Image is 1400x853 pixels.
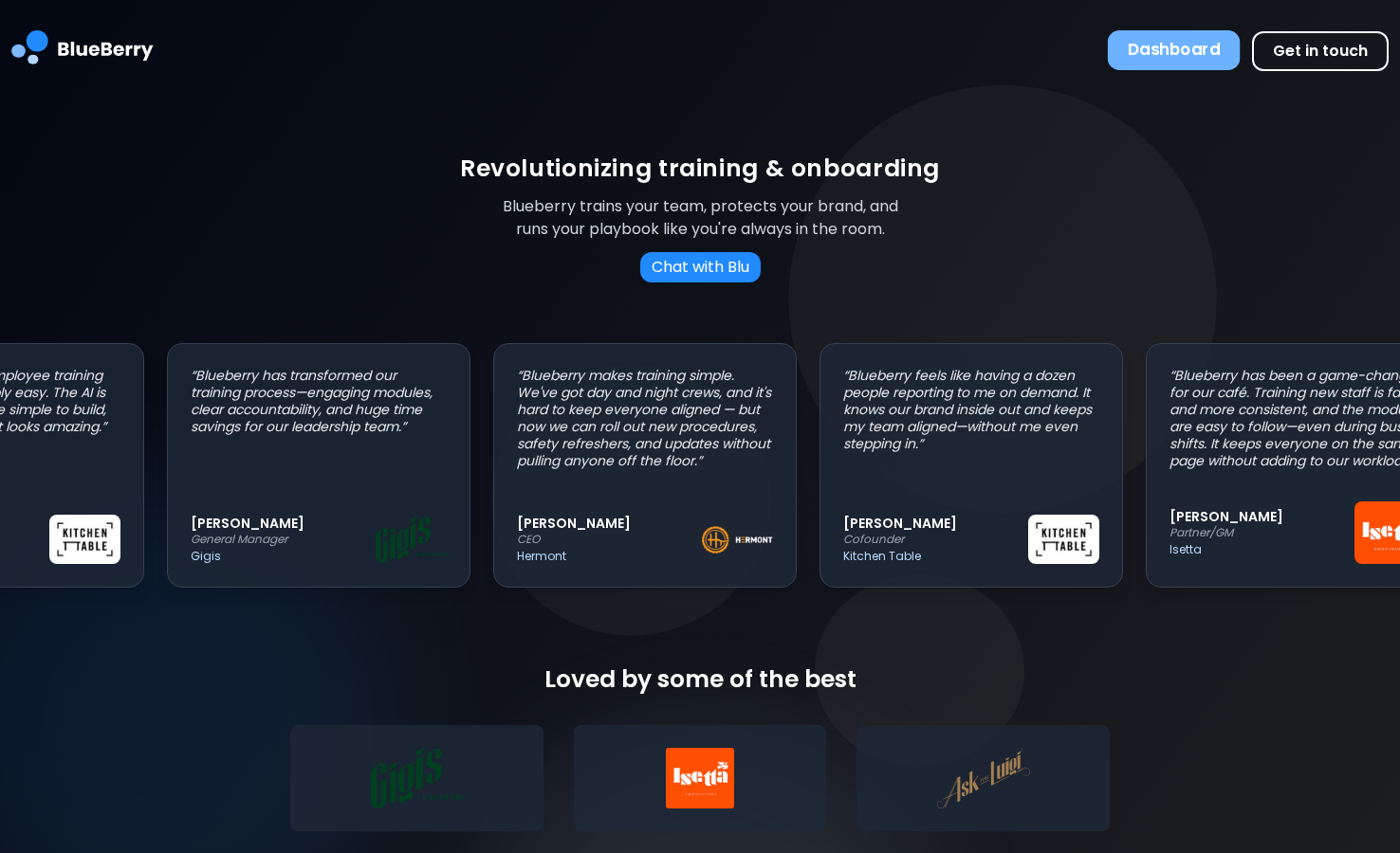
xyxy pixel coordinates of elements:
[460,153,940,184] h1: Revolutionizing training & onboarding
[1252,31,1389,71] button: Get in touch
[191,515,376,532] p: [PERSON_NAME]
[1170,542,1354,557] p: Isetta
[325,748,507,808] img: Client logo
[11,15,154,86] img: BlueBerry Logo
[191,532,376,547] p: General Manager
[191,549,376,564] p: Gigis
[843,532,1028,547] p: Cofounder
[517,367,773,469] p: “ Blueberry makes training simple. We've got day and night crews, and it's hard to keep everyone ...
[517,532,702,547] p: CEO
[191,367,447,435] p: “ Blueberry has transformed our training process—engaging modules, clear accountability, and huge...
[517,549,702,564] p: Hermont
[843,549,1028,564] p: Kitchen Table
[1108,30,1241,70] button: Dashboard
[290,663,1110,695] h2: Loved by some of the best
[517,515,702,532] p: [PERSON_NAME]
[1028,515,1099,564] img: Kitchen Table logo
[49,515,120,564] img: Kitchen Table logo
[488,195,912,241] p: Blueberry trains your team, protects your brand, and runs your playbook like you're always in the...
[609,748,791,808] img: Client logo
[843,515,1028,532] p: [PERSON_NAME]
[640,252,761,282] button: Chat with Blu
[376,517,447,563] img: Gigis logo
[843,367,1099,452] p: “ Blueberry feels like having a dozen people reporting to me on demand. It knows our brand inside...
[1170,525,1354,540] p: Partner/GM
[1273,40,1368,62] span: Get in touch
[893,748,1075,808] img: Client logo
[1111,31,1237,71] a: Dashboard
[1170,508,1354,525] p: [PERSON_NAME]
[702,526,773,554] img: Hermont logo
